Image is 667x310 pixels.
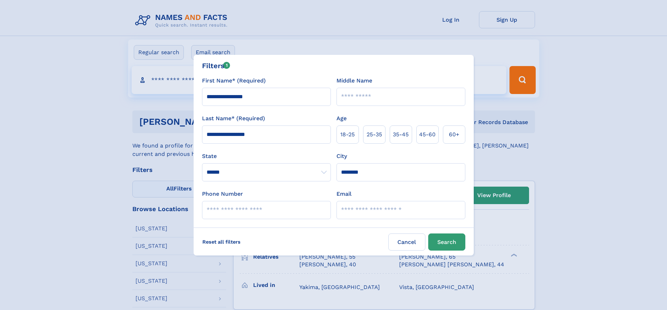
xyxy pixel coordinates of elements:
label: City [336,152,347,160]
span: 45‑60 [419,130,436,139]
label: Reset all filters [198,233,245,250]
div: Filters [202,60,230,71]
button: Search [428,233,465,251]
label: Age [336,114,347,123]
label: Phone Number [202,190,243,198]
label: Cancel [388,233,425,251]
span: 18‑25 [340,130,355,139]
span: 60+ [449,130,459,139]
label: Email [336,190,352,198]
span: 25‑35 [367,130,382,139]
label: First Name* (Required) [202,77,266,85]
label: Middle Name [336,77,372,85]
label: Last Name* (Required) [202,114,265,123]
span: 35‑45 [393,130,409,139]
label: State [202,152,331,160]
